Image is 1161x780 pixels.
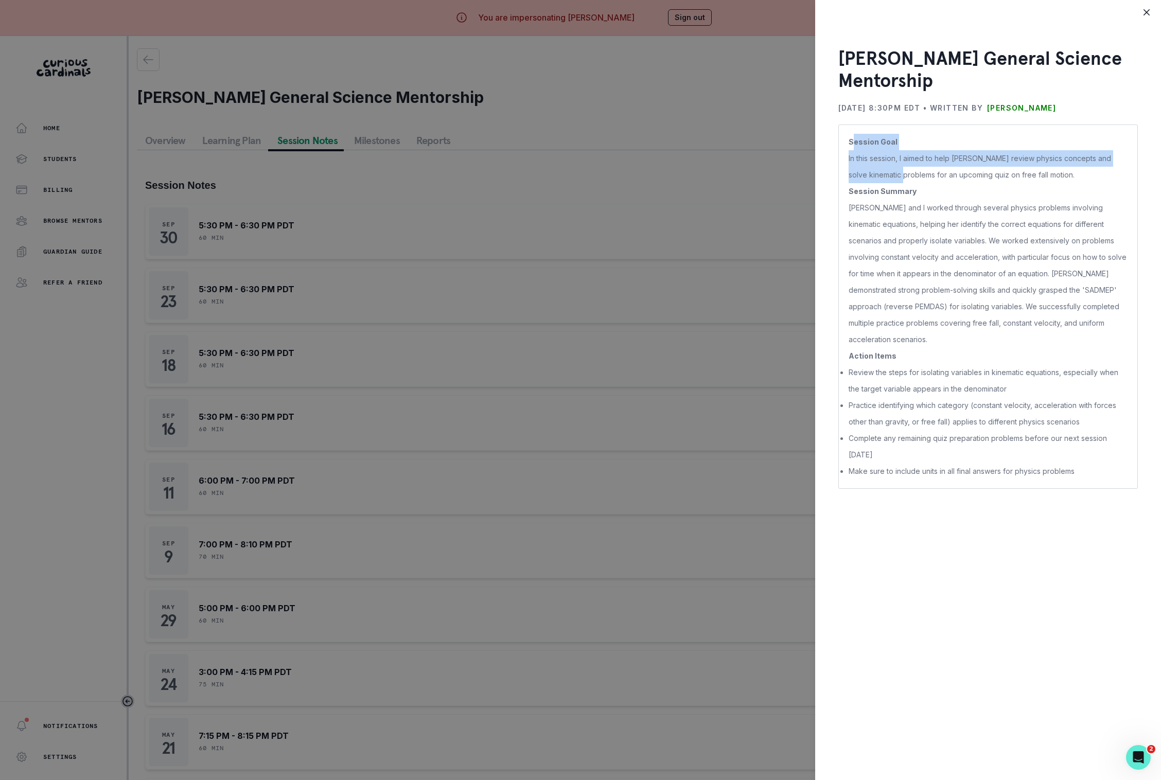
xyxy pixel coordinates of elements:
[849,397,1128,430] p: Practice identifying which category (constant velocity, acceleration with forces other than gravi...
[849,200,1128,348] p: [PERSON_NAME] and I worked through several physics problems involving kinematic equations, helpin...
[849,137,898,146] strong: Session Goal
[849,463,1128,480] p: Make sure to include units in all final answers for physics problems
[849,187,917,196] strong: Session Summary
[838,100,983,116] p: [DATE] 8:30PM EDT • Written by
[838,47,1138,92] h3: [PERSON_NAME] General Science Mentorship
[849,351,896,360] strong: Action Items
[987,100,1056,116] p: [PERSON_NAME]
[1138,4,1155,21] button: Close
[849,150,1128,183] p: In this session, I aimed to help [PERSON_NAME] review physics concepts and solve kinematic proble...
[849,364,1128,397] p: Review the steps for isolating variables in kinematic equations, especially when the target varia...
[849,430,1128,463] p: Complete any remaining quiz preparation problems before our next session [DATE]
[1147,745,1155,753] span: 2
[1126,745,1151,770] iframe: Intercom live chat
